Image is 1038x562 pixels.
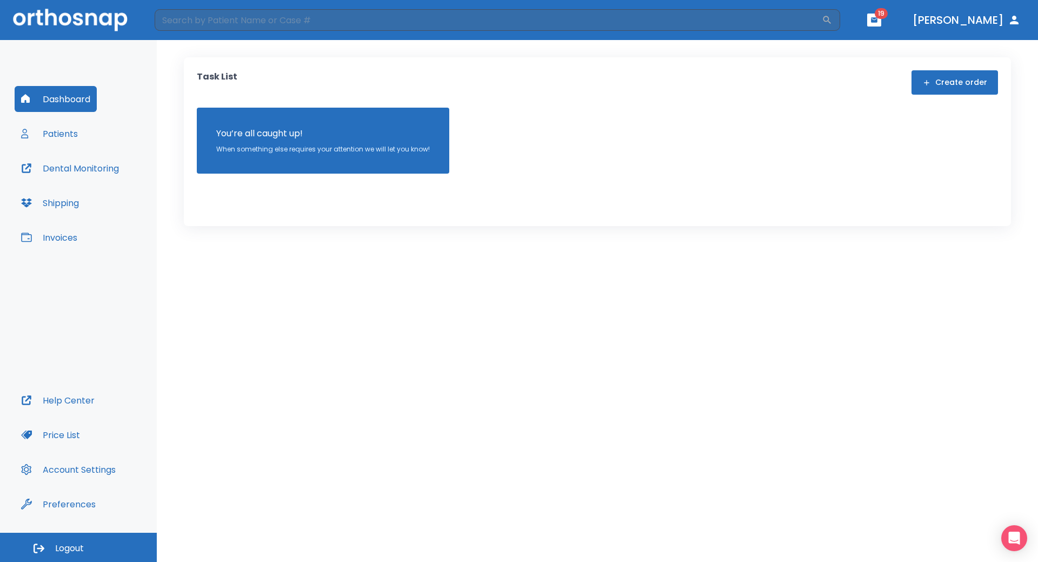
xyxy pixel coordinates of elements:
[216,127,430,140] p: You’re all caught up!
[908,10,1025,30] button: [PERSON_NAME]
[15,190,85,216] button: Shipping
[15,121,84,147] button: Patients
[911,70,998,95] button: Create order
[15,491,102,517] button: Preferences
[15,457,122,482] button: Account Settings
[1001,525,1027,551] div: Open Intercom Messenger
[197,70,237,95] p: Task List
[15,387,101,413] button: Help Center
[15,224,84,250] button: Invoices
[216,144,430,154] p: When something else requires your attention we will let you know!
[155,9,822,31] input: Search by Patient Name or Case #
[15,86,97,112] button: Dashboard
[15,422,86,448] button: Price List
[13,9,128,31] img: Orthosnap
[55,543,84,554] span: Logout
[15,155,125,181] button: Dental Monitoring
[875,8,888,19] span: 19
